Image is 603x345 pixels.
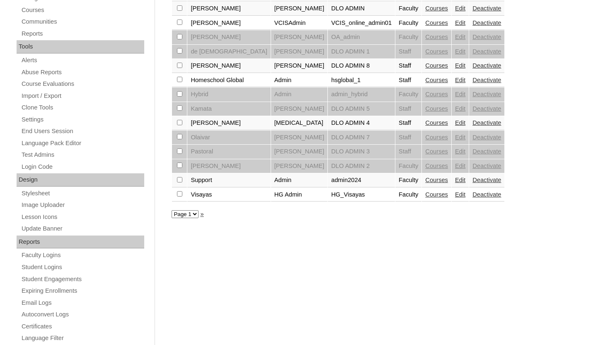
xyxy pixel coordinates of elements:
[328,173,395,187] td: admin2024
[328,145,395,159] td: DLO ADMIN 3
[455,19,465,26] a: Edit
[187,116,270,130] td: [PERSON_NAME]
[271,73,328,87] td: Admin
[21,200,144,210] a: Image Uploader
[455,48,465,55] a: Edit
[271,2,328,16] td: [PERSON_NAME]
[472,91,501,97] a: Deactivate
[187,16,270,30] td: [PERSON_NAME]
[395,73,421,87] td: Staff
[271,145,328,159] td: [PERSON_NAME]
[21,91,144,101] a: Import / Export
[21,309,144,320] a: Autoconvert Logs
[472,134,501,141] a: Deactivate
[328,116,395,130] td: DLO ADMIN 4
[425,19,448,26] a: Courses
[187,59,270,73] td: [PERSON_NAME]
[328,159,395,173] td: DLO ADMIN 2
[187,131,270,145] td: Olaivar
[455,119,465,126] a: Edit
[187,159,270,173] td: [PERSON_NAME]
[395,173,421,187] td: Faculty
[395,159,421,173] td: Faculty
[472,62,501,69] a: Deactivate
[425,177,448,183] a: Courses
[21,162,144,172] a: Login Code
[21,274,144,284] a: Student Engagements
[21,55,144,66] a: Alerts
[187,2,270,16] td: [PERSON_NAME]
[21,188,144,199] a: Stylesheet
[21,150,144,160] a: Test Admins
[21,126,144,136] a: End Users Session
[187,145,270,159] td: Pastoral
[21,321,144,332] a: Certificates
[455,148,465,155] a: Edit
[395,145,421,159] td: Staff
[271,87,328,102] td: Admin
[328,131,395,145] td: DLO ADMIN 7
[328,16,395,30] td: VCIS_online_admin01
[17,40,144,53] div: Tools
[472,48,501,55] a: Deactivate
[21,212,144,222] a: Lesson Icons
[472,19,501,26] a: Deactivate
[425,148,448,155] a: Courses
[271,159,328,173] td: [PERSON_NAME]
[21,286,144,296] a: Expiring Enrollments
[21,114,144,125] a: Settings
[455,34,465,40] a: Edit
[187,30,270,44] td: [PERSON_NAME]
[395,45,421,59] td: Staff
[455,5,465,12] a: Edit
[425,5,448,12] a: Courses
[425,77,448,83] a: Courses
[187,45,270,59] td: de [DEMOGRAPHIC_DATA]
[328,188,395,202] td: HG_Visayas
[21,333,144,343] a: Language Filter
[21,29,144,39] a: Reports
[328,87,395,102] td: admin_hybrid
[271,116,328,130] td: [MEDICAL_DATA]
[21,138,144,148] a: Language Pack Editor
[395,16,421,30] td: Faculty
[395,131,421,145] td: Staff
[395,30,421,44] td: Faculty
[455,91,465,97] a: Edit
[271,102,328,116] td: [PERSON_NAME]
[328,73,395,87] td: hsglobal_1
[472,5,501,12] a: Deactivate
[21,224,144,234] a: Update Banner
[472,77,501,83] a: Deactivate
[395,59,421,73] td: Staff
[187,73,270,87] td: Homeschool Global
[472,34,501,40] a: Deactivate
[328,102,395,116] td: DLO ADMIN 5
[21,262,144,272] a: Student Logins
[21,102,144,113] a: Clone Tools
[472,148,501,155] a: Deactivate
[187,188,270,202] td: Visayas
[395,87,421,102] td: Faculty
[21,250,144,260] a: Faculty Logins
[17,236,144,249] div: Reports
[425,163,448,169] a: Courses
[271,188,328,202] td: HG Admin
[271,131,328,145] td: [PERSON_NAME]
[455,177,465,183] a: Edit
[395,102,421,116] td: Staff
[187,102,270,116] td: Kamata
[328,45,395,59] td: DLO ADMIN 1
[455,77,465,83] a: Edit
[328,59,395,73] td: DLO ADMIN 8
[395,2,421,16] td: Faculty
[425,105,448,112] a: Courses
[455,191,465,198] a: Edit
[395,116,421,130] td: Staff
[455,105,465,112] a: Edit
[187,173,270,187] td: Support
[271,16,328,30] td: VCISAdmin
[425,119,448,126] a: Courses
[472,105,501,112] a: Deactivate
[187,87,270,102] td: Hybrid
